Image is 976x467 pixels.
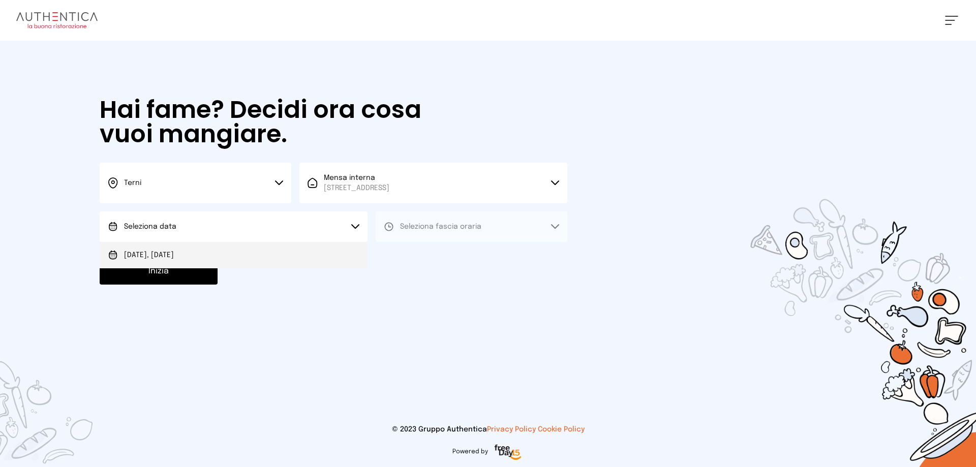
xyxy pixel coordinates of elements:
button: Inizia [100,258,218,285]
span: Powered by [452,448,488,456]
p: © 2023 Gruppo Authentica [16,424,960,434]
button: Seleziona fascia oraria [376,211,567,242]
a: Privacy Policy [487,426,536,433]
a: Cookie Policy [538,426,585,433]
span: Seleziona data [124,223,176,230]
span: Seleziona fascia oraria [400,223,481,230]
span: [DATE], [DATE] [124,250,174,260]
button: Seleziona data [100,211,368,242]
img: logo-freeday.3e08031.png [492,443,524,463]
